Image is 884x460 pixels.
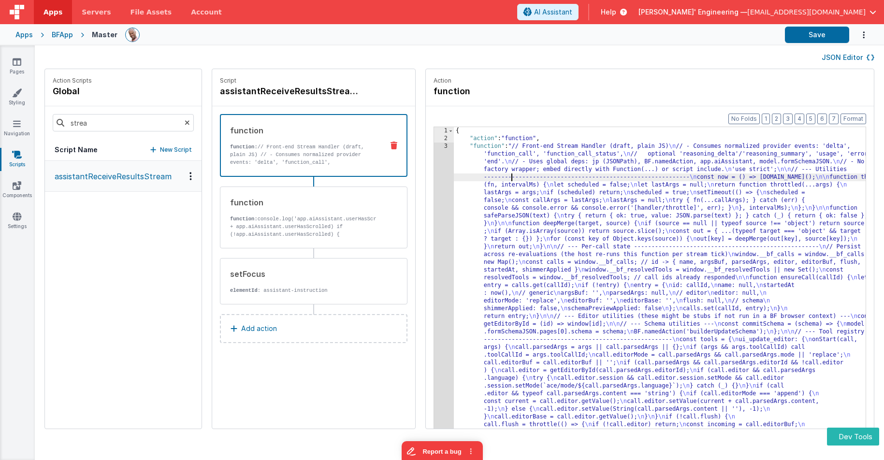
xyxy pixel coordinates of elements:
div: function [230,125,376,136]
button: No Folds [728,114,760,124]
p: Script [220,77,407,85]
span: Servers [82,7,111,17]
button: 4 [795,114,804,124]
p: New Script [160,145,192,155]
p: Add action [241,323,277,334]
div: setFocus [230,268,376,280]
div: function [230,197,376,208]
p: assistantReceiveResultsStream [49,171,172,182]
button: New Script [150,145,192,155]
span: [PERSON_NAME]' Engineering — [638,7,747,17]
div: 2 [434,135,454,143]
span: [EMAIL_ADDRESS][DOMAIN_NAME] [747,7,866,17]
button: 7 [829,114,839,124]
button: 6 [817,114,827,124]
div: Apps [15,30,33,40]
strong: function: [230,216,258,222]
span: File Assets [130,7,172,17]
p: Action [434,77,866,85]
h4: function [434,85,579,98]
button: assistantReceiveResultsStream [45,161,202,192]
button: 2 [772,114,781,124]
div: 1 [434,127,454,135]
strong: elementId [230,287,258,293]
p: // Front-end Stream Handler (draft, plain JS) // - Consumes normalized provider events: 'delta', ... [230,143,376,220]
span: Apps [43,7,62,17]
div: BFApp [52,30,73,40]
h4: global [53,85,92,98]
button: JSON Editor [822,53,874,62]
div: Master [92,30,117,40]
p: : assistant-instruction [230,287,376,294]
input: Search scripts [53,114,194,131]
button: AI Assistant [517,4,579,20]
button: Save [785,27,849,43]
span: Help [601,7,616,17]
button: 3 [783,114,793,124]
button: Add action [220,314,407,343]
button: 1 [762,114,770,124]
div: Options [184,172,198,180]
button: Options [849,25,869,45]
img: 11ac31fe5dc3d0eff3fbbbf7b26fa6e1 [126,28,139,42]
button: 5 [806,114,815,124]
button: Dev Tools [827,428,879,446]
button: [PERSON_NAME]' Engineering — [EMAIL_ADDRESS][DOMAIN_NAME] [638,7,876,17]
p: Action Scripts [53,77,92,85]
strong: function: [230,144,258,150]
span: AI Assistant [534,7,572,17]
h5: Script Name [55,145,98,155]
button: Format [841,114,866,124]
h4: assistantReceiveResultsStream [220,85,365,98]
p: console.log('app.aiAssistant.userHasScrolled:' + app.aiAssistant.userHasScrolled) if (!app.aiAssi... [230,215,376,261]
